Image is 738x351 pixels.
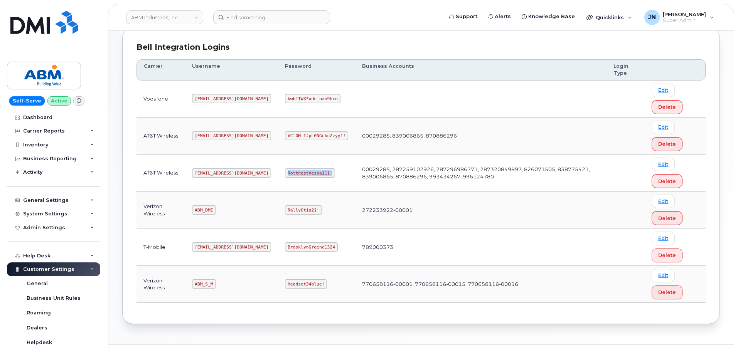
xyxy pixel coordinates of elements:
input: Find something... [213,10,330,24]
td: 00029285, 839006865, 870886296 [355,118,607,155]
span: Knowledge Base [528,13,575,20]
th: Carrier [136,59,185,81]
code: RottnestVespa111! [285,168,335,178]
td: AT&T Wireless [136,155,185,191]
code: ABM_S_M [192,279,216,289]
span: Delete [658,215,676,222]
a: Edit [652,158,675,171]
a: Edit [652,195,675,208]
td: Vodafone [136,81,185,118]
span: [PERSON_NAME] [663,11,706,17]
span: Delete [658,252,676,259]
span: Delete [658,178,676,185]
code: [EMAIL_ADDRESS][DOMAIN_NAME] [192,131,271,141]
span: JN [648,13,656,22]
code: RallyOtis21! [285,205,322,215]
span: Alerts [495,13,511,20]
button: Delete [652,100,682,114]
code: Headset34blue! [285,279,327,289]
div: Bell Integration Logins [136,42,706,53]
a: Edit [652,232,675,245]
td: Verizon Wireless [136,191,185,228]
code: [EMAIL_ADDRESS][DOMAIN_NAME] [192,168,271,178]
button: Delete [652,286,682,299]
span: Delete [658,140,676,148]
td: 00029285, 287259102926, 287296986771, 287320849897, 826071505, 838775421, 839006865, 870886296, 9... [355,155,607,191]
code: [EMAIL_ADDRESS][DOMAIN_NAME] [192,94,271,103]
button: Delete [652,211,682,225]
span: Quicklinks [596,14,624,20]
code: BrooklynGreene1324 [285,242,337,252]
a: Edit [652,121,675,134]
th: Password [278,59,355,81]
a: Support [444,9,483,24]
button: Delete [652,249,682,262]
th: Username [185,59,278,81]
code: kwb!TWX*udn_ban9hcu [285,94,340,103]
button: Delete [652,174,682,188]
td: 770658116-00001, 770658116-00015, 770658116-00016 [355,266,607,303]
a: Alerts [483,9,516,24]
div: Joe Nguyen Jr. [639,10,719,25]
a: Knowledge Base [516,9,580,24]
code: ABM_DMI [192,205,216,215]
a: Edit [652,84,675,97]
th: Login Type [607,59,645,81]
td: Verizon Wireless [136,266,185,303]
code: VClOHiIJpL0NGcbnZzyy1! [285,131,348,141]
span: Super Admin [663,17,706,24]
div: Quicklinks [581,10,637,25]
a: ABM Industries, Inc. [126,10,203,24]
code: [EMAIL_ADDRESS][DOMAIN_NAME] [192,242,271,252]
th: Business Accounts [355,59,607,81]
span: Delete [658,103,676,111]
a: Edit [652,269,675,282]
td: 789000373 [355,228,607,265]
td: 272233922-00001 [355,191,607,228]
span: Delete [658,289,676,296]
button: Delete [652,137,682,151]
td: AT&T Wireless [136,118,185,155]
span: Support [456,13,477,20]
td: T-Mobile [136,228,185,265]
